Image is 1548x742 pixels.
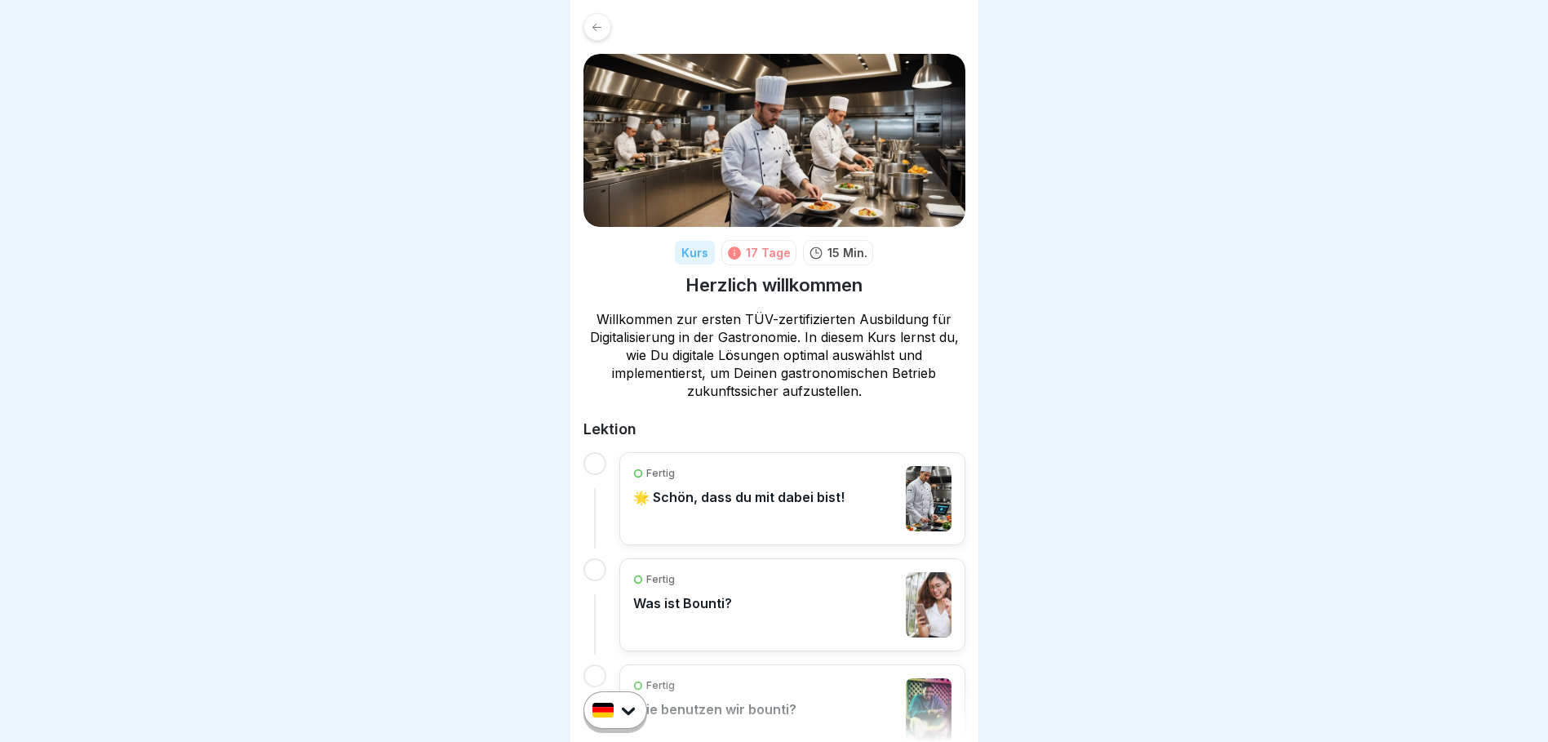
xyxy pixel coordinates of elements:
p: Was ist Bounti? [633,595,732,611]
img: f6jfeywlzi46z76yezuzl69o.png [583,54,965,227]
img: h789l74cqqtepp55igg5sht9.png [906,466,951,531]
div: Kurs [675,241,715,264]
img: cljrty16a013ueu01ep0uwpyx.jpg [906,572,951,638]
p: Fertig [646,572,675,587]
p: Fertig [646,466,675,481]
p: 🌟 Schön, dass du mit dabei bist! [633,489,845,505]
h1: Herzlich willkommen [685,273,863,297]
p: 15 Min. [827,244,867,261]
img: de.svg [592,703,614,718]
h2: Lektion [583,420,965,439]
a: FertigWas ist Bounti? [633,572,951,638]
p: Willkommen zur ersten TÜV-zertifizierten Ausbildung für Digitalisierung in der Gastronomie. In di... [583,310,965,400]
div: 17 Tage [746,244,791,261]
a: Fertig🌟 Schön, dass du mit dabei bist! [633,466,951,531]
